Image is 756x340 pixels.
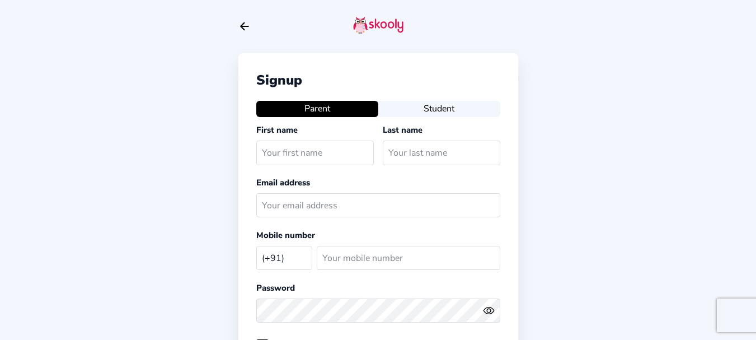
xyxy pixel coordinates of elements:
[256,177,310,188] label: Email address
[353,16,403,34] img: skooly-logo.png
[483,305,495,316] ion-icon: eye outline
[256,141,374,165] input: Your first name
[378,101,500,117] button: Student
[256,282,295,294] label: Password
[256,230,315,241] label: Mobile number
[256,124,298,136] label: First name
[317,246,500,270] input: Your mobile number
[383,124,422,136] label: Last name
[256,71,500,89] div: Signup
[238,20,251,32] button: arrow back outline
[383,141,500,165] input: Your last name
[256,101,378,117] button: Parent
[256,193,500,217] input: Your email address
[483,305,500,316] button: eye outlineeye off outline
